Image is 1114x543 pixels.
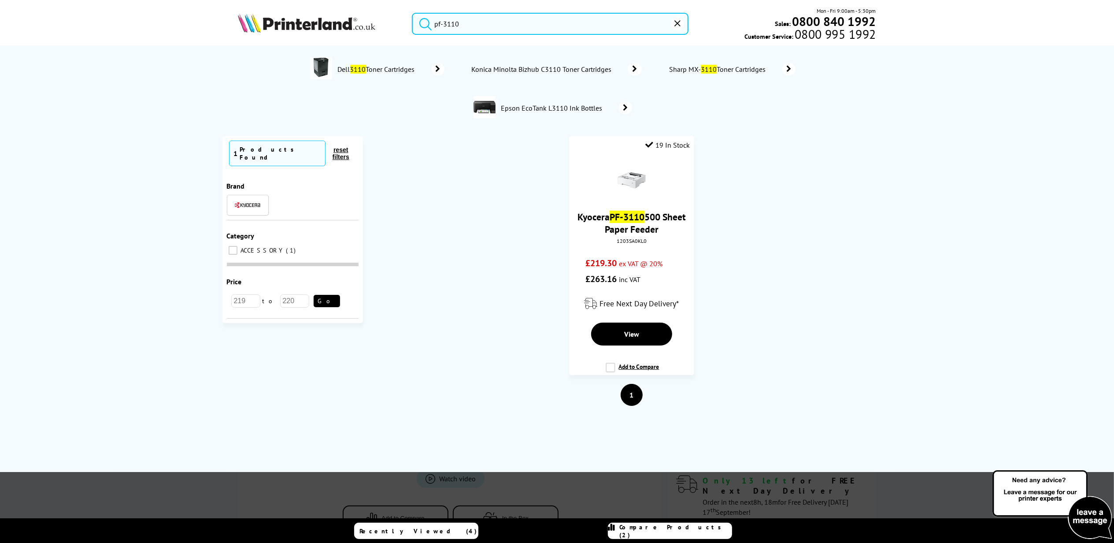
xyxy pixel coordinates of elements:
[310,57,332,79] img: DELL3110.jpg
[234,202,261,208] img: Kyocera
[574,291,689,316] div: modal_delivery
[227,277,242,286] span: Price
[600,298,679,309] span: Free Next Day Delivery*
[619,275,640,284] span: inc VAT
[500,104,606,112] span: Epson EcoTank L3110 Ink Bottles
[359,527,477,535] span: Recently Viewed (4)
[500,96,632,120] a: Epson EcoTank L3110 Ink Bottles
[619,259,662,268] span: ex VAT @ 20%
[668,63,796,75] a: Sharp MX-3110Toner Cartridges
[616,165,647,196] img: Kyocera-1203SA0KL0-Small.gif
[337,57,444,81] a: Dell3110Toner Cartridges
[234,149,238,158] span: 1
[231,294,260,308] input: 219
[645,141,690,149] div: 19 In Stock
[744,30,876,41] span: Customer Service:
[668,65,769,74] span: Sharp MX- Toner Cartridges
[791,17,876,26] a: 0800 840 1992
[350,65,366,74] mark: 3110
[792,13,876,30] b: 0800 840 1992
[326,146,356,161] button: reset filters
[229,246,237,255] input: ACCESSORY 1
[775,19,791,28] span: Sales:
[238,13,400,34] a: Printerland Logo
[354,523,478,539] a: Recently Viewed (4)
[585,273,617,285] span: £263.16
[471,63,642,75] a: Konica Minolta Bizhub C3110 Toner Cartridges
[817,7,876,15] span: Mon - Fri 9:00am - 5:30pm
[701,65,717,74] mark: 3110
[608,523,732,539] a: Compare Products (2)
[591,323,672,346] a: View
[624,330,639,338] span: View
[991,469,1114,541] img: Open Live Chat window
[239,246,285,254] span: ACCESSORY
[238,13,375,33] img: Printerland Logo
[793,30,876,38] span: 0800 995 1992
[227,231,255,240] span: Category
[240,145,321,161] div: Products Found
[585,257,617,269] span: £219.30
[606,363,659,379] label: Add to Compare
[260,297,280,305] span: to
[610,211,644,223] mark: PF-3110
[227,182,245,190] span: Brand
[286,246,298,254] span: 1
[620,523,732,539] span: Compare Products (2)
[576,238,687,244] div: 1203SA0KL0
[412,13,688,35] input: Search product or
[314,295,340,307] button: Go
[577,211,686,235] a: KyoceraPF-3110500 Sheet Paper Feeder
[337,65,418,74] span: Dell Toner Cartridges
[471,65,615,74] span: Konica Minolta Bizhub C3110 Toner Cartridges
[280,294,309,308] input: 220
[474,96,496,118] img: C11CG87403B2-conspage.jpg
